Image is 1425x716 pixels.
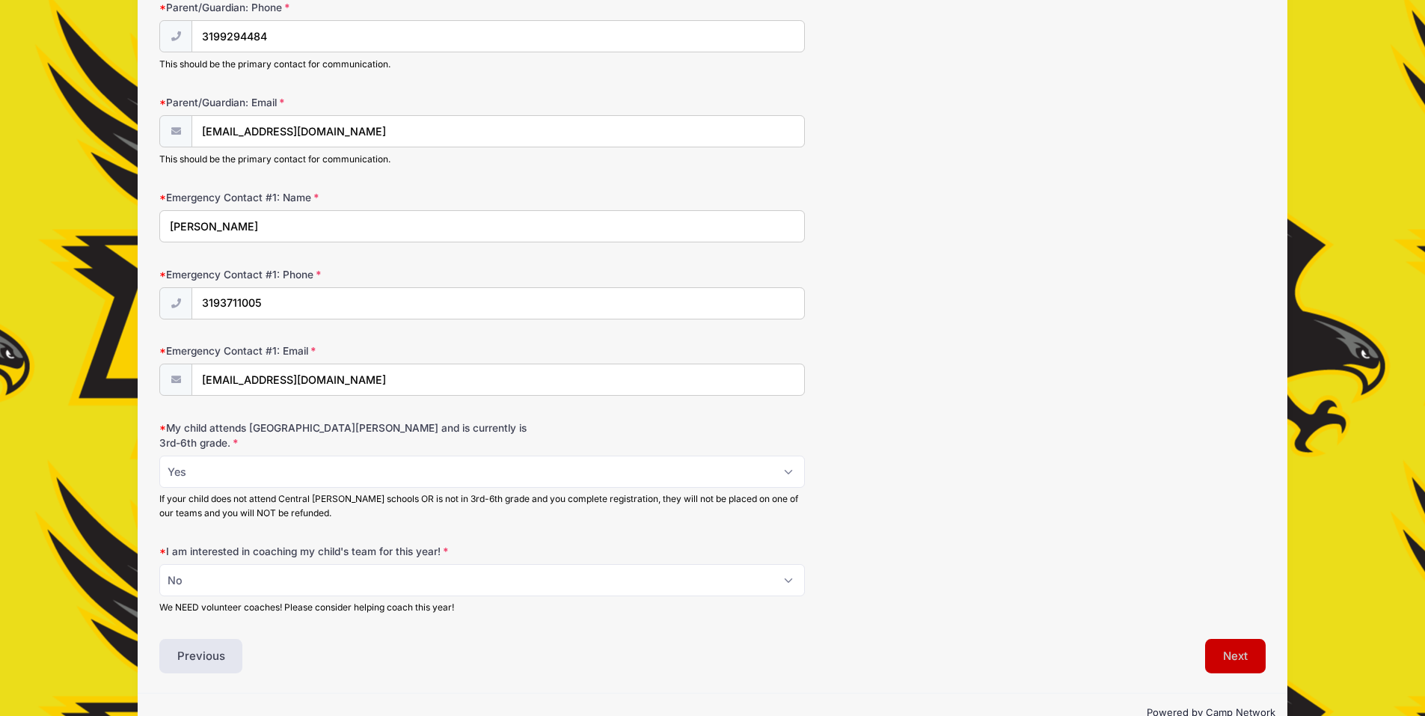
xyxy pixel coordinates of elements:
div: We NEED volunteer coaches! Please consider helping coach this year! [159,601,805,614]
label: Emergency Contact #1: Name [159,190,528,205]
button: Previous [159,639,243,673]
label: I am interested in coaching my child's team for this year! [159,544,528,559]
label: Emergency Contact #1: Email [159,343,528,358]
div: This should be the primary contact for communication. [159,153,805,166]
label: My child attends [GEOGRAPHIC_DATA][PERSON_NAME] and is currently is 3rd-6th grade. [159,420,528,451]
button: Next [1205,639,1266,673]
label: Emergency Contact #1: Phone [159,267,528,282]
div: This should be the primary contact for communication. [159,58,805,71]
input: email@email.com [191,364,805,396]
div: If your child does not attend Central [PERSON_NAME] schools OR is not in 3rd-6th grade and you co... [159,492,805,519]
input: (xxx) xxx-xxxx [191,20,805,52]
input: (xxx) xxx-xxxx [191,287,805,319]
input: email@email.com [191,115,805,147]
label: Parent/Guardian: Email [159,95,528,110]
